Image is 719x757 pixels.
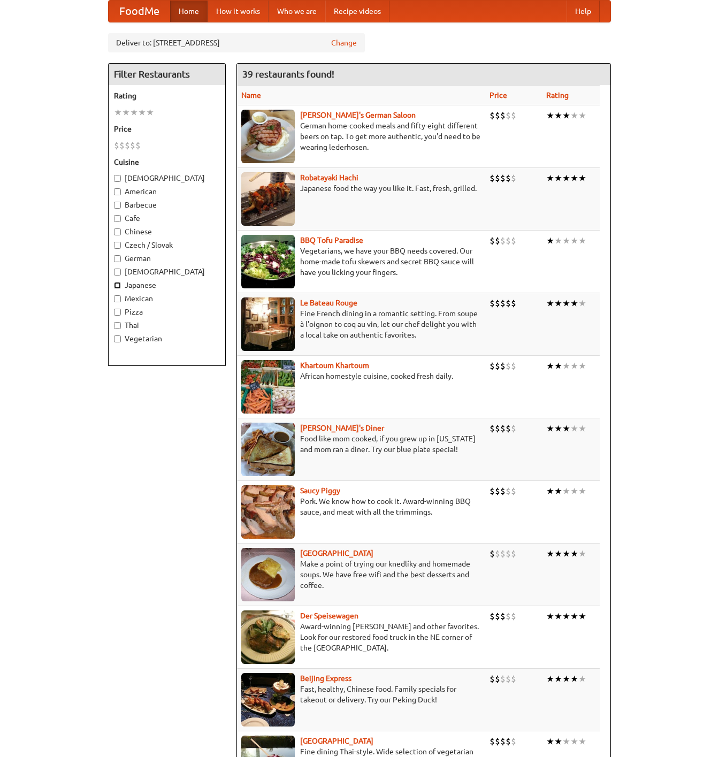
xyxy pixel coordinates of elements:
label: Cafe [114,213,220,224]
li: $ [511,736,516,747]
li: $ [511,423,516,434]
li: ★ [578,548,586,560]
li: ★ [570,423,578,434]
a: Help [567,1,600,22]
li: ★ [554,235,562,247]
li: $ [489,360,495,372]
li: ★ [122,106,130,118]
li: $ [511,297,516,309]
li: $ [500,360,506,372]
li: $ [506,297,511,309]
li: $ [506,172,511,184]
p: Fast, healthy, Chinese food. Family specials for takeout or delivery. Try our Peking Duck! [241,684,481,705]
label: Czech / Slovak [114,240,220,250]
input: German [114,255,121,262]
label: Mexican [114,293,220,304]
li: ★ [554,610,562,622]
li: $ [495,110,500,121]
li: $ [500,485,506,497]
p: Vegetarians, we have your BBQ needs covered. Our home-made tofu skewers and secret BBQ sauce will... [241,246,481,278]
li: $ [130,140,135,151]
li: ★ [546,360,554,372]
li: ★ [554,423,562,434]
input: Mexican [114,295,121,302]
li: ★ [546,172,554,184]
a: BBQ Tofu Paradise [300,236,363,244]
p: Make a point of trying our knedlíky and homemade soups. We have free wifi and the best desserts a... [241,559,481,591]
li: $ [489,423,495,434]
li: $ [489,235,495,247]
label: Thai [114,320,220,331]
li: $ [495,485,500,497]
label: [DEMOGRAPHIC_DATA] [114,266,220,277]
li: $ [114,140,119,151]
li: ★ [562,360,570,372]
a: Khartoum Khartoum [300,361,369,370]
li: ★ [130,106,138,118]
li: $ [489,736,495,747]
p: African homestyle cuisine, cooked fresh daily. [241,371,481,381]
label: Vegetarian [114,333,220,344]
li: ★ [554,736,562,747]
li: ★ [570,360,578,372]
li: $ [489,548,495,560]
img: robatayaki.jpg [241,172,295,226]
li: $ [489,485,495,497]
h5: Price [114,124,220,134]
li: ★ [578,610,586,622]
li: $ [489,673,495,685]
a: [PERSON_NAME]'s Diner [300,424,384,432]
li: $ [506,360,511,372]
li: $ [500,423,506,434]
li: ★ [554,485,562,497]
a: [PERSON_NAME]'s German Saloon [300,111,416,119]
li: $ [511,485,516,497]
li: $ [119,140,125,151]
img: speisewagen.jpg [241,610,295,664]
li: $ [495,423,500,434]
li: ★ [546,610,554,622]
li: ★ [578,736,586,747]
li: $ [500,110,506,121]
input: Czech / Slovak [114,242,121,249]
a: Le Bateau Rouge [300,299,357,307]
li: $ [500,673,506,685]
p: Food like mom cooked, if you grew up in [US_STATE] and mom ran a diner. Try our blue plate special! [241,433,481,455]
li: ★ [562,673,570,685]
li: $ [495,172,500,184]
p: Japanese food the way you like it. Fast, fresh, grilled. [241,183,481,194]
li: $ [506,548,511,560]
li: ★ [138,106,146,118]
li: ★ [562,548,570,560]
a: Who we are [269,1,325,22]
li: ★ [570,235,578,247]
li: ★ [546,485,554,497]
h4: Filter Restaurants [109,64,225,85]
b: [GEOGRAPHIC_DATA] [300,549,373,557]
li: $ [495,673,500,685]
label: Japanese [114,280,220,290]
li: $ [495,235,500,247]
a: Robatayaki Hachi [300,173,358,182]
li: ★ [570,172,578,184]
b: Beijing Express [300,674,351,683]
a: Der Speisewagen [300,611,358,620]
h5: Cuisine [114,157,220,167]
li: $ [506,235,511,247]
li: ★ [578,297,586,309]
img: khartoum.jpg [241,360,295,414]
a: Saucy Piggy [300,486,340,495]
label: American [114,186,220,197]
li: ★ [554,548,562,560]
img: sallys.jpg [241,423,295,476]
li: ★ [570,485,578,497]
li: ★ [546,673,554,685]
img: bateaurouge.jpg [241,297,295,351]
input: Japanese [114,282,121,289]
b: [GEOGRAPHIC_DATA] [300,737,373,745]
ng-pluralize: 39 restaurants found! [242,69,334,79]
